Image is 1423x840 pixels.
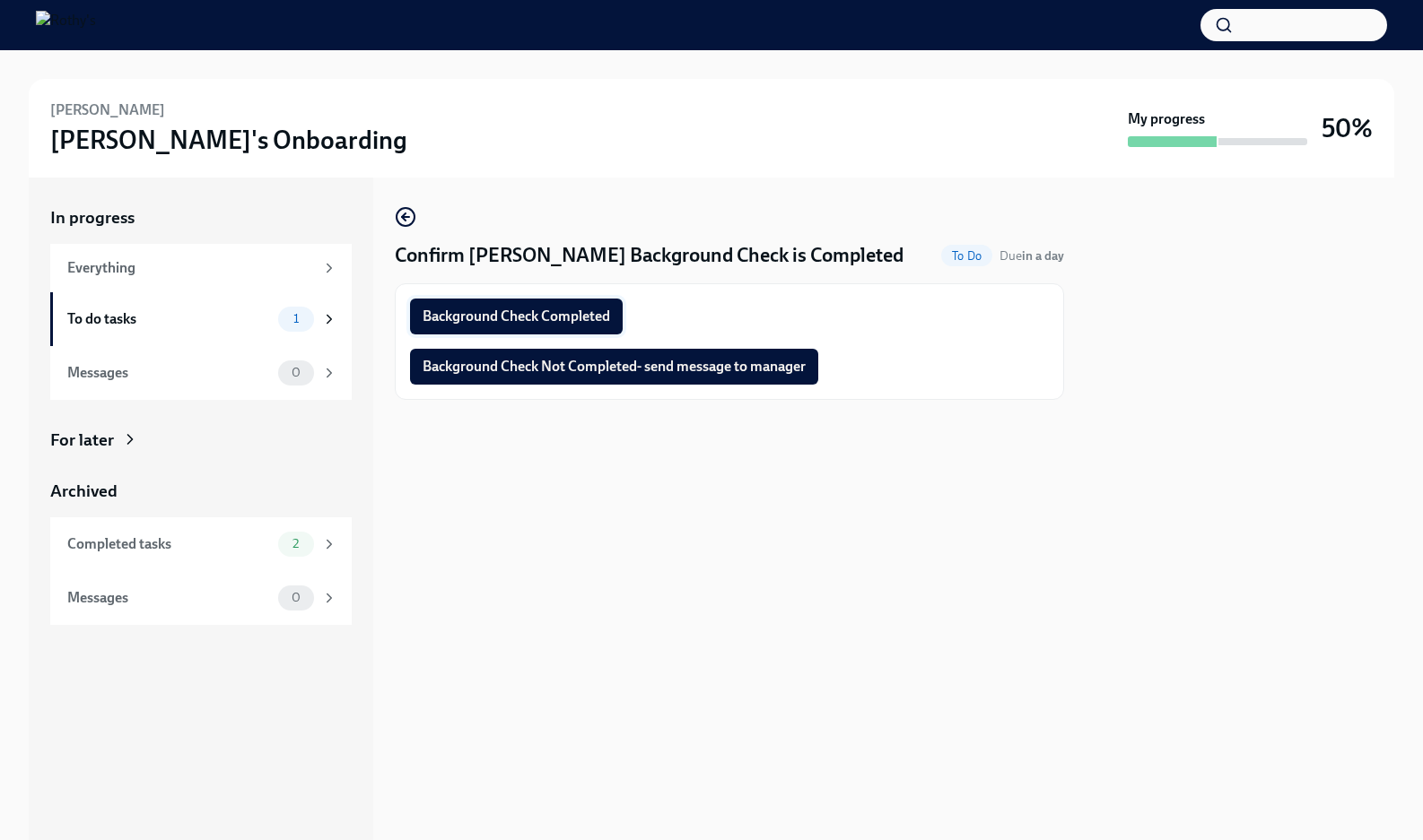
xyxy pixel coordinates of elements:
div: Everything [67,258,314,278]
span: Due [1000,248,1064,264]
span: 2 [282,537,310,550]
button: Background Check Not Completed- send message to manager [410,349,818,385]
h4: Confirm [PERSON_NAME] Background Check is Completed [395,242,904,269]
h3: 50% [1322,112,1373,144]
span: August 15th, 2025 09:00 [1000,247,1064,264]
a: Completed tasks2 [50,517,352,571]
span: 0 [281,591,311,604]
div: Messages [67,588,271,608]
span: Background Check Not Completed- send message to manager [423,358,806,376]
button: Background Check Completed [410,299,623,334]
div: To do tasks [67,309,271,329]
a: To do tasks1 [50,292,352,346]
div: Completed tasks [67,534,271,554]
span: To Do [941,249,992,263]
span: 1 [283,312,310,325]
span: 0 [281,366,311,379]
div: Messages [67,363,271,383]
span: Background Check Completed [423,307,610,325]
strong: My progress [1128,109,1205,129]
a: In progress [50,206,352,229]
strong: in a day [1022,248,1064,264]
h6: [PERSON_NAME] [50,100,165,120]
a: Everything [50,244,352,292]
div: For later [50,429,114,452]
a: Archived [50,480,352,503]
a: Messages0 [50,571,352,625]
img: Rothy's [36,11,96,39]
h3: [PERSON_NAME]'s Onboarding [50,124,407,156]
a: For later [50,429,352,452]
a: Messages0 [50,346,352,400]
